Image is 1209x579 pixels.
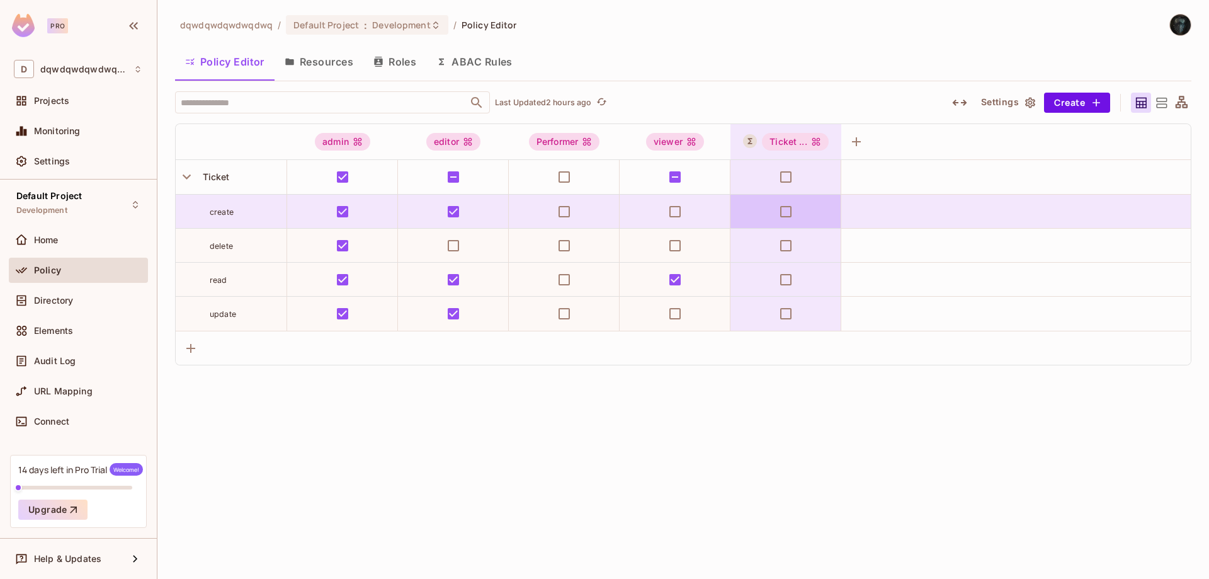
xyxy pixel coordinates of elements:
[34,265,61,275] span: Policy
[594,95,609,110] button: refresh
[34,126,81,136] span: Monitoring
[34,416,69,427] span: Connect
[34,386,93,396] span: URL Mapping
[293,19,359,31] span: Default Project
[210,241,233,251] span: delete
[34,235,59,245] span: Home
[34,326,73,336] span: Elements
[529,133,599,151] div: Performer
[18,463,143,476] div: 14 days left in Pro Trial
[372,19,430,31] span: Development
[34,554,101,564] span: Help & Updates
[34,156,70,166] span: Settings
[34,96,69,106] span: Projects
[210,207,234,217] span: create
[180,19,273,31] span: the active workspace
[646,133,704,151] div: viewer
[210,275,227,285] span: read
[278,19,281,31] li: /
[363,20,368,30] span: :
[14,60,34,78] span: D
[275,46,363,77] button: Resources
[315,133,370,151] div: admin
[175,46,275,77] button: Policy Editor
[1170,14,1191,35] img: Гусь Карма
[16,191,82,201] span: Default Project
[40,64,127,74] span: Workspace: dqwdqwdqwdwqdwq
[426,46,523,77] button: ABAC Rules
[34,295,73,306] span: Directory
[462,19,517,31] span: Policy Editor
[762,133,829,151] span: Ticket Region
[591,95,609,110] span: Click to refresh data
[198,171,230,182] span: Ticket
[12,14,35,37] img: SReyMgAAAABJRU5ErkJggg==
[210,309,236,319] span: update
[976,93,1039,113] button: Settings
[363,46,426,77] button: Roles
[453,19,457,31] li: /
[743,134,757,148] button: A User Set is a dynamically conditioned role, grouping users based on real-time criteria.
[47,18,68,33] div: Pro
[762,133,829,151] div: Ticket ...
[110,463,143,476] span: Welcome!
[596,96,607,109] span: refresh
[495,98,591,108] p: Last Updated 2 hours ago
[18,500,88,520] button: Upgrade
[426,133,480,151] div: editor
[468,94,485,112] button: Open
[1044,93,1110,113] button: Create
[16,205,67,215] span: Development
[34,356,76,366] span: Audit Log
